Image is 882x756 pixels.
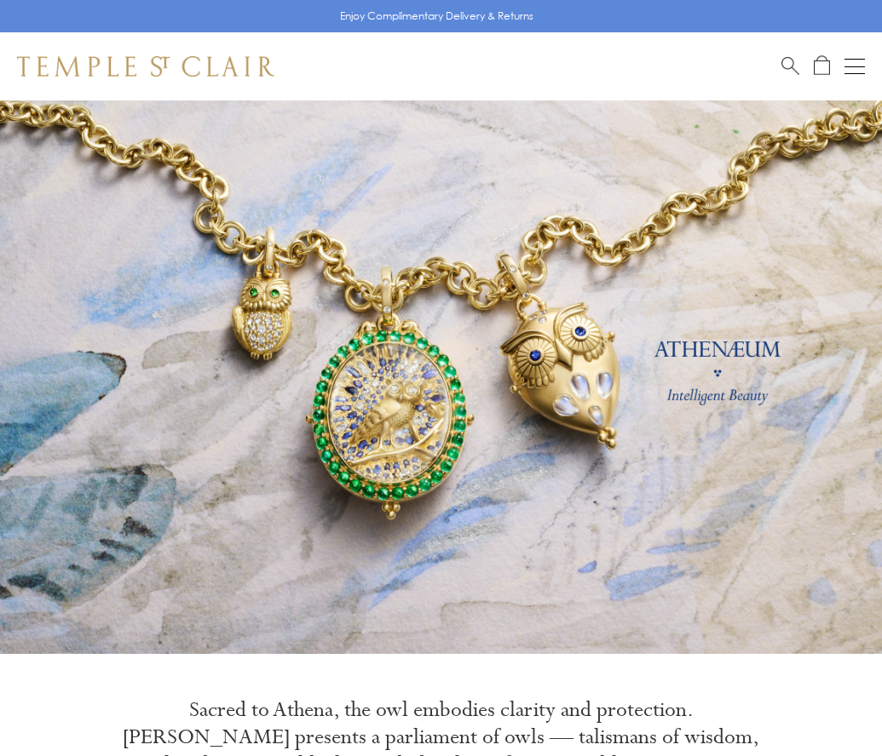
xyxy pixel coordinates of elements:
a: Search [781,55,799,77]
p: Enjoy Complimentary Delivery & Returns [340,8,533,25]
img: Temple St. Clair [17,56,274,77]
button: Open navigation [845,56,865,77]
a: Open Shopping Bag [814,55,830,77]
